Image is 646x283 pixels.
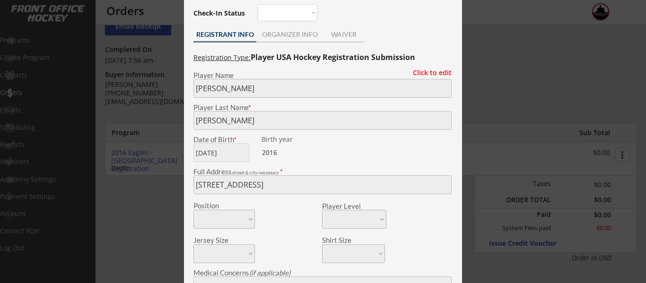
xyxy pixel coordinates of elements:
div: Medical Concerns [193,269,452,276]
div: Full Address [193,168,452,175]
input: Street, City, Province/State [193,175,452,194]
div: REGISTRANT INFO [193,31,256,38]
div: Jersey Size [193,237,242,244]
div: We are transitioning the system to collect and store date of birth instead of just birth year to ... [262,136,321,143]
strong: Player USA Hockey Registration Submission [251,52,415,62]
div: Player Last Name [193,104,452,111]
div: Click to edit [406,69,452,76]
div: Player Level [322,203,386,210]
div: WAIVER [323,31,364,38]
div: Check-In Status [193,10,247,17]
div: 2016 [262,148,321,157]
div: Birth year [262,136,321,143]
div: Shirt Size [322,237,371,244]
div: Player Name [193,72,452,79]
u: Registration Type: [193,53,251,62]
div: ORGANIZER INFO [256,31,323,38]
em: (if applicable) [249,268,290,277]
em: street & city necessary [232,170,279,175]
div: Date of Birth [193,136,255,143]
div: Position [193,202,242,209]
